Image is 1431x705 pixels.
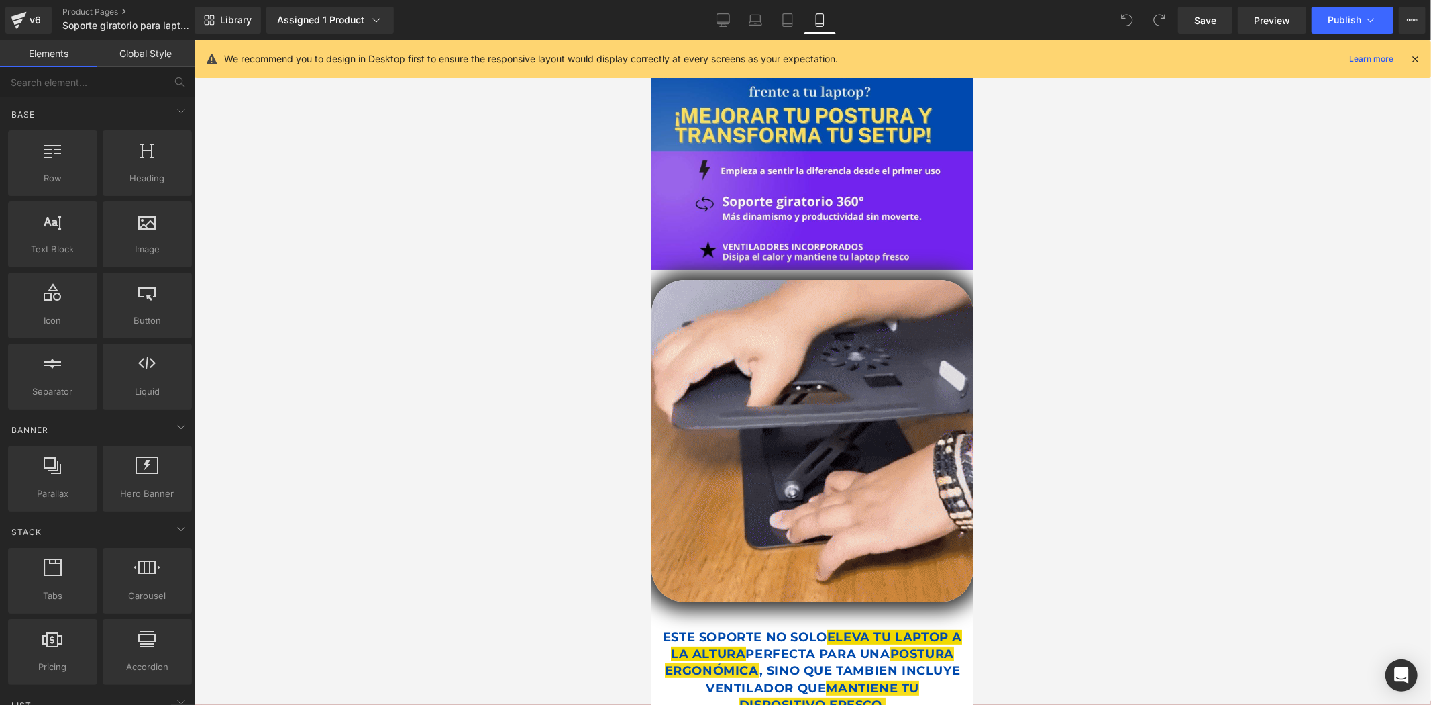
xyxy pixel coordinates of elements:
[1238,7,1306,34] a: Preview
[1146,7,1173,34] button: Redo
[107,314,188,328] span: Button
[1344,51,1399,67] a: Learn more
[1385,659,1418,692] div: Open Intercom Messenger
[107,589,188,603] span: Carousel
[12,589,93,603] span: Tabs
[1399,7,1426,34] button: More
[1254,13,1290,28] span: Preview
[10,108,36,121] span: Base
[707,7,739,34] a: Desktop
[10,589,312,673] p: ESTE SOPORTE NO SOLO PERFECTA PARA UNA , SINO QUE TAMBIEN INCLUYE VENTILADOR QUE
[195,7,261,34] a: New Library
[277,13,383,27] div: Assigned 1 Product
[12,385,93,399] span: Separator
[739,7,772,34] a: Laptop
[97,40,195,67] a: Global Style
[1328,15,1361,26] span: Publish
[12,171,93,185] span: Row
[1114,7,1141,34] button: Undo
[804,7,836,34] a: Mobile
[1312,7,1393,34] button: Publish
[88,641,268,672] span: MANTIENE TU DISPOSITIVO FRESCO.
[62,20,191,31] span: Soporte giratorio para laptop - [DATE] 01:01:18
[12,487,93,501] span: Parallax
[107,385,188,399] span: Liquid
[224,52,838,66] p: We recommend you to design in Desktop first to ensure the responsive layout would display correct...
[12,660,93,674] span: Pricing
[12,242,93,256] span: Text Block
[10,424,50,436] span: Banner
[62,7,217,17] a: Product Pages
[107,242,188,256] span: Image
[107,660,188,674] span: Accordion
[772,7,804,34] a: Tablet
[220,14,252,26] span: Library
[10,526,43,538] span: Stack
[5,7,52,34] a: v6
[12,314,93,328] span: Icon
[1194,13,1216,28] span: Save
[27,11,44,29] div: v6
[107,487,188,501] span: Hero Banner
[107,171,188,185] span: Heading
